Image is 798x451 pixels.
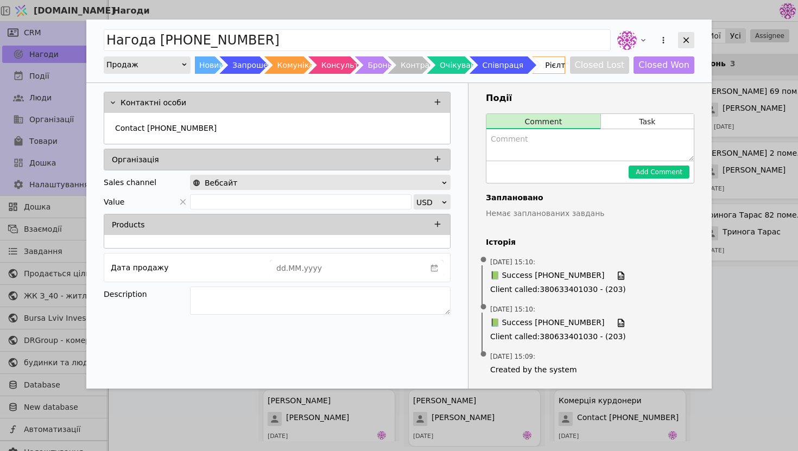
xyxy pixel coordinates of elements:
[112,154,159,166] p: Організація
[486,114,600,129] button: Comment
[115,123,217,134] p: Contact [PHONE_NUMBER]
[106,57,181,72] div: Продаж
[629,166,689,179] button: Add Comment
[490,284,690,295] span: Client called : 380633401030 - (203)
[277,56,326,74] div: Комунікація
[104,194,124,209] span: Value
[368,56,391,74] div: Бронь
[486,92,694,105] h3: Події
[601,114,694,129] button: Task
[401,56,439,74] div: Контракт
[486,237,694,248] h4: Історія
[416,195,441,210] div: USD
[545,56,580,74] div: Рієлтори
[490,317,604,329] span: 📗 Success [PHONE_NUMBER]
[86,20,712,389] div: Add Opportunity
[570,56,630,74] button: Closed Lost
[634,56,694,74] button: Closed Won
[430,264,438,272] svg: calender simple
[232,56,282,74] div: Запрошення
[440,56,485,74] div: Очікування
[483,56,524,74] div: Співпраця
[478,341,489,369] span: •
[490,270,604,282] span: 📗 Success [PHONE_NUMBER]
[111,260,168,275] div: Дата продажу
[478,294,489,321] span: •
[270,261,426,276] input: dd.MM.yyyy
[121,97,186,109] p: Контактні особи
[617,30,637,50] img: de
[205,175,237,190] span: Вебсайт
[193,179,200,187] img: online-store.svg
[490,352,535,361] span: [DATE] 15:09 :
[112,219,144,231] p: Products
[104,175,156,190] div: Sales channel
[321,56,375,74] div: Консультація
[104,287,190,302] div: Description
[478,246,489,274] span: •
[490,304,535,314] span: [DATE] 15:10 :
[486,192,694,204] h4: Заплановано
[199,56,224,74] div: Новий
[490,331,690,342] span: Client called : 380633401030 - (203)
[490,364,690,376] span: Created by the system
[490,257,535,267] span: [DATE] 15:10 :
[486,208,694,219] p: Немає запланованих завдань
